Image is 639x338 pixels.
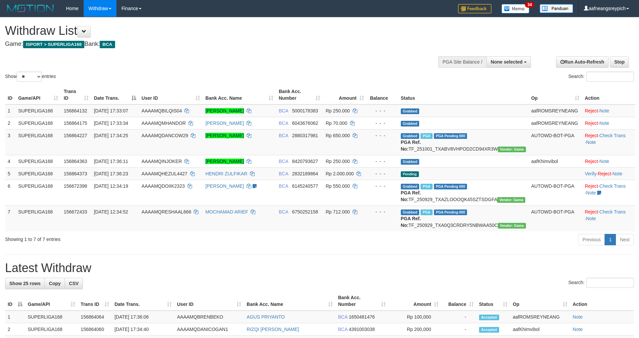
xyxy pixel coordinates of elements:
span: 156864227 [64,133,87,138]
h4: Game: Bank: [5,41,419,48]
span: Rp 70.000 [326,120,347,126]
a: Note [586,190,596,195]
td: aafROMSREYNEANG [529,104,582,117]
div: - - - [369,158,395,165]
td: AUTOWD-BOT-PGA [529,205,582,231]
th: Bank Acc. Number: activate to sort column ascending [336,291,388,311]
img: panduan.png [540,4,573,13]
img: Feedback.jpg [458,4,491,13]
span: Copy [49,281,61,286]
td: SUPERLIGA168 [25,311,78,323]
div: - - - [369,120,395,126]
th: Action [582,85,635,104]
a: Note [586,216,596,221]
td: · · [582,129,635,155]
span: Copy 6043676062 to clipboard [292,120,318,126]
th: Balance: activate to sort column ascending [441,291,476,311]
span: Copy 2880317981 to clipboard [292,133,318,138]
td: SUPERLIGA168 [15,180,61,205]
span: Rp 550.000 [326,183,350,189]
a: Reject [585,133,598,138]
label: Search: [568,278,634,288]
span: Pending [401,171,419,177]
th: Op: activate to sort column ascending [510,291,570,311]
a: Run Auto-Refresh [556,56,609,68]
span: BCA [100,41,115,48]
a: Note [600,120,610,126]
div: - - - [369,183,395,189]
td: Rp 100,000 [388,311,441,323]
td: 3 [5,129,15,155]
span: Grabbed [401,184,420,189]
td: SUPERLIGA168 [15,155,61,167]
span: Rp 650.000 [326,133,350,138]
td: aafROMSREYNEANG [529,117,582,129]
td: aafKhimvibol [510,323,570,336]
th: Bank Acc. Name: activate to sort column ascending [203,85,276,104]
td: - [441,323,476,336]
a: Stop [610,56,629,68]
a: 1 [605,234,616,245]
span: AAAAMQDOIIK2323 [142,183,185,189]
th: Status: activate to sort column ascending [476,291,510,311]
span: BCA [279,133,288,138]
a: Note [573,314,583,320]
span: Accepted [479,327,499,333]
td: AAAAMQBRENBEKO [174,311,244,323]
span: [DATE] 17:34:25 [94,133,128,138]
td: aafROMSREYNEANG [510,311,570,323]
span: AAAAMQHEZUL4427 [142,171,187,176]
span: BCA [279,171,288,176]
a: Previous [578,234,605,245]
span: BCA [338,314,348,320]
span: Copy 8420793627 to clipboard [292,159,318,164]
span: Grabbed [401,209,420,215]
span: Rp 2.000.000 [326,171,354,176]
span: [DATE] 17:36:11 [94,159,128,164]
a: Reject [585,183,598,189]
span: 34 [525,2,534,8]
th: Bank Acc. Number: activate to sort column ascending [276,85,323,104]
span: CSV [69,281,79,286]
a: [PERSON_NAME] [205,159,244,164]
span: AAAAMQINJOKER [142,159,182,164]
h1: Latest Withdraw [5,261,634,275]
th: Trans ID: activate to sort column ascending [61,85,91,104]
span: ISPORT > SUPERLIGA168 [23,41,84,48]
th: Bank Acc. Name: activate to sort column ascending [244,291,335,311]
a: Reject [598,171,611,176]
span: Marked by aafsoycanthlai [421,133,432,139]
span: Rp 250.000 [326,108,350,113]
th: ID: activate to sort column descending [5,291,25,311]
td: TF_250929_TXAZLOOOQK45SZTSDGFA [398,180,529,205]
span: AAAAMQRESHAAL666 [142,209,191,215]
td: [DATE] 17:36:06 [112,311,174,323]
span: Grabbed [401,133,420,139]
span: 156864175 [64,120,87,126]
span: [DATE] 17:36:23 [94,171,128,176]
span: BCA [279,183,288,189]
a: [PERSON_NAME] [205,108,244,113]
span: 156672398 [64,183,87,189]
td: AUTOWD-BOT-PGA [529,180,582,205]
span: Vendor URL: https://trx31.1velocity.biz [497,197,525,203]
span: [DATE] 17:33:07 [94,108,128,113]
th: Status [398,85,529,104]
span: Copy 2832189864 to clipboard [292,171,318,176]
div: - - - [369,208,395,215]
span: Copy 4391003038 to clipboard [349,327,375,332]
span: None selected [491,59,523,65]
td: · [582,155,635,167]
img: MOTION_logo.png [5,3,56,13]
th: User ID: activate to sort column ascending [139,85,203,104]
a: Reject [585,209,598,215]
span: Grabbed [401,121,420,126]
a: Note [573,327,583,332]
th: ID [5,85,15,104]
div: PGA Site Balance / [438,56,486,68]
td: TF_250929_TXA0Q3CRDRY5NBWAA50C [398,205,529,231]
th: Action [570,291,634,311]
span: [DATE] 12:34:19 [94,183,128,189]
td: 7 [5,205,15,231]
th: Date Trans.: activate to sort column ascending [112,291,174,311]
